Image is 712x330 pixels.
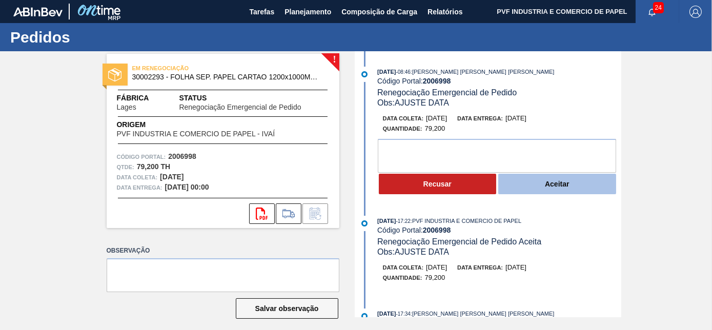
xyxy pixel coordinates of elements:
div: Código Portal: [377,226,621,234]
span: Obs: AJUSTE DATA [377,98,449,107]
span: - 17:22 [396,218,411,224]
span: - 17:34 [396,311,411,317]
span: 79,200 [425,274,445,281]
span: PVF INDUSTRIA E COMERCIO DE PAPEL - IVAÍ [117,130,275,138]
span: [DATE] [505,114,526,122]
span: Renegociação Emergencial de Pedido [377,88,517,97]
span: Data coleta: [383,115,424,121]
div: Abrir arquivo PDF [249,203,275,224]
span: - 08:46 [396,69,411,75]
span: Tarefas [249,6,274,18]
span: Origem [117,119,304,130]
span: 79,200 [425,125,445,132]
span: Data coleta: [383,264,424,271]
span: Relatórios [428,6,462,18]
span: Data entrega: [117,182,162,193]
img: atual [361,220,368,226]
div: Ir para Composição de Carga [276,203,301,224]
span: 30002293 - FOLHA SEP. PAPEL CARTAO 1200x1000M 350g [132,73,318,81]
span: Lages [117,104,136,111]
span: Obs: AJUSTE DATA [377,247,449,256]
strong: [DATE] 00:00 [165,183,209,191]
span: Data coleta: [117,172,158,182]
span: [DATE] [505,263,526,271]
span: Código Portal: [117,152,166,162]
strong: [DATE] [160,173,184,181]
button: Salvar observação [236,298,338,319]
span: Data entrega: [457,115,503,121]
span: EM RENEGOCIAÇÃO [132,63,276,73]
img: TNhmsLtSVTkK8tSr43FrP2fwEKptu5GPRR3wAAAABJRU5ErkJggg== [13,7,63,16]
strong: 79,200 TH [137,162,170,171]
span: Qtde : [117,162,134,172]
span: Renegociação Emergencial de Pedido [179,104,301,111]
span: 24 [653,2,664,13]
img: atual [361,313,368,319]
strong: 2006998 [423,77,451,85]
button: Recusar [379,174,497,194]
span: Quantidade : [383,126,422,132]
span: [DATE] [377,69,396,75]
span: : [PERSON_NAME] [PERSON_NAME] [PERSON_NAME] [411,69,555,75]
span: [DATE] [426,114,447,122]
div: Código Portal: [377,77,621,85]
span: Composição de Carga [341,6,417,18]
img: Logout [689,6,702,18]
span: Data entrega: [457,264,503,271]
span: Quantidade : [383,275,422,281]
label: Observação [107,243,339,258]
span: Status [179,93,329,104]
span: Fábrica [117,93,169,104]
span: Renegociação Emergencial de Pedido Aceita [377,237,541,246]
span: [DATE] [426,263,447,271]
span: : [PERSON_NAME] [PERSON_NAME] [PERSON_NAME] [411,311,555,317]
div: Informar alteração no pedido [302,203,328,224]
span: [DATE] [377,311,396,317]
span: [DATE] [377,218,396,224]
strong: 2006998 [168,152,196,160]
span: : PVF INDUSTRIA E COMERCIO DE PAPEL [411,218,521,224]
img: status [108,68,121,81]
h1: Pedidos [10,31,192,43]
button: Aceitar [498,174,616,194]
strong: 2006998 [423,226,451,234]
button: Notificações [636,5,668,19]
span: Planejamento [284,6,331,18]
img: atual [361,71,368,77]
